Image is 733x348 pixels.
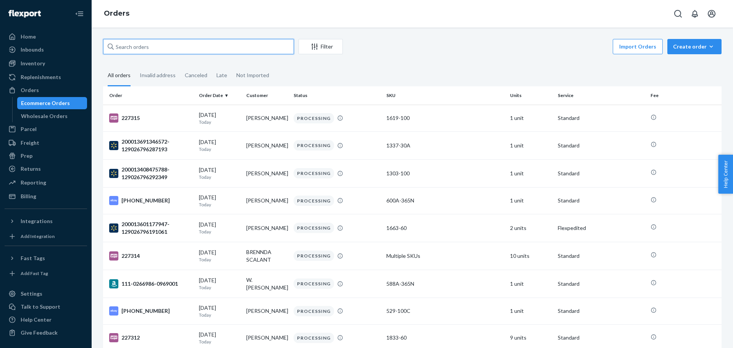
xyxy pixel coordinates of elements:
a: Orders [5,84,87,96]
td: [PERSON_NAME] [243,131,291,159]
div: Help Center [21,316,52,324]
div: Reporting [21,179,46,186]
div: [DATE] [199,221,240,235]
div: [DATE] [199,194,240,208]
p: Today [199,284,240,291]
div: [DATE] [199,304,240,318]
div: [DATE] [199,111,240,125]
div: Invalid address [140,65,176,85]
a: Add Integration [5,230,87,243]
th: Service [555,86,647,105]
td: BRENNDA SCALANT [243,242,291,270]
div: Home [21,33,36,40]
p: Standard [558,142,644,149]
th: Units [507,86,554,105]
button: Filter [299,39,343,54]
button: Open notifications [687,6,702,21]
button: Open Search Box [670,6,686,21]
a: Replenishments [5,71,87,83]
div: PROCESSING [294,140,334,151]
th: Order [103,86,196,105]
div: Parcel [21,125,37,133]
div: 111-0266986-0969001 [109,279,193,288]
div: Late [216,65,227,85]
div: Ecommerce Orders [21,99,70,107]
div: 227312 [109,333,193,342]
div: 1337-30A [386,142,504,149]
button: Talk to Support [5,301,87,313]
ol: breadcrumbs [98,3,136,25]
td: 10 units [507,242,554,270]
p: Flexpedited [558,224,644,232]
div: 200013601177947-129026796191061 [109,220,193,236]
a: Inventory [5,57,87,70]
div: Canceled [185,65,207,85]
div: PROCESSING [294,196,334,206]
td: 2 units [507,214,554,242]
p: Standard [558,280,644,288]
div: Add Fast Tag [21,270,48,277]
div: [PHONE_NUMBER] [109,196,193,205]
p: Standard [558,334,644,342]
div: Billing [21,193,36,200]
td: [PERSON_NAME] [243,105,291,131]
div: 1619-100 [386,114,504,122]
div: PROCESSING [294,306,334,316]
a: Freight [5,137,87,149]
td: [PERSON_NAME] [243,298,291,324]
div: [DATE] [199,277,240,291]
p: Standard [558,170,644,177]
a: Home [5,31,87,43]
p: Standard [558,114,644,122]
button: Import Orders [613,39,663,54]
a: Settings [5,288,87,300]
a: Billing [5,190,87,202]
a: Add Fast Tag [5,267,87,280]
div: Create order [673,43,716,50]
button: Open account menu [704,6,719,21]
div: PROCESSING [294,278,334,289]
div: Give Feedback [21,329,58,337]
div: Integrations [21,217,53,225]
div: Settings [21,290,42,298]
p: Standard [558,197,644,204]
a: Orders [104,9,129,18]
p: Today [199,174,240,180]
div: Inventory [21,60,45,67]
div: 529-100C [386,307,504,315]
td: Multiple SKUs [383,242,507,270]
th: Fee [647,86,722,105]
td: [PERSON_NAME] [243,214,291,242]
th: Order Date [196,86,243,105]
div: Wholesale Orders [21,112,68,120]
div: [DATE] [199,138,240,152]
div: Freight [21,139,39,147]
div: Returns [21,165,41,173]
button: Give Feedback [5,327,87,339]
td: 1 unit [507,270,554,298]
p: Today [199,146,240,152]
div: Prep [21,152,32,160]
button: Fast Tags [5,252,87,264]
td: [PERSON_NAME] [243,187,291,214]
div: [PHONE_NUMBER] [109,306,193,316]
th: Status [291,86,383,105]
input: Search orders [103,39,294,54]
div: Filter [299,43,342,50]
p: Today [199,201,240,208]
div: Add Integration [21,233,55,240]
div: 1663-60 [386,224,504,232]
a: Help Center [5,314,87,326]
a: Parcel [5,123,87,135]
td: [PERSON_NAME] [243,159,291,187]
a: Wholesale Orders [17,110,87,122]
div: PROCESSING [294,251,334,261]
th: SKU [383,86,507,105]
div: 200013408475788-129026796292349 [109,166,193,181]
img: Flexport logo [8,10,41,18]
p: Standard [558,252,644,260]
button: Help Center [718,155,733,194]
button: Create order [667,39,722,54]
div: PROCESSING [294,223,334,233]
div: 1833-60 [386,334,504,342]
